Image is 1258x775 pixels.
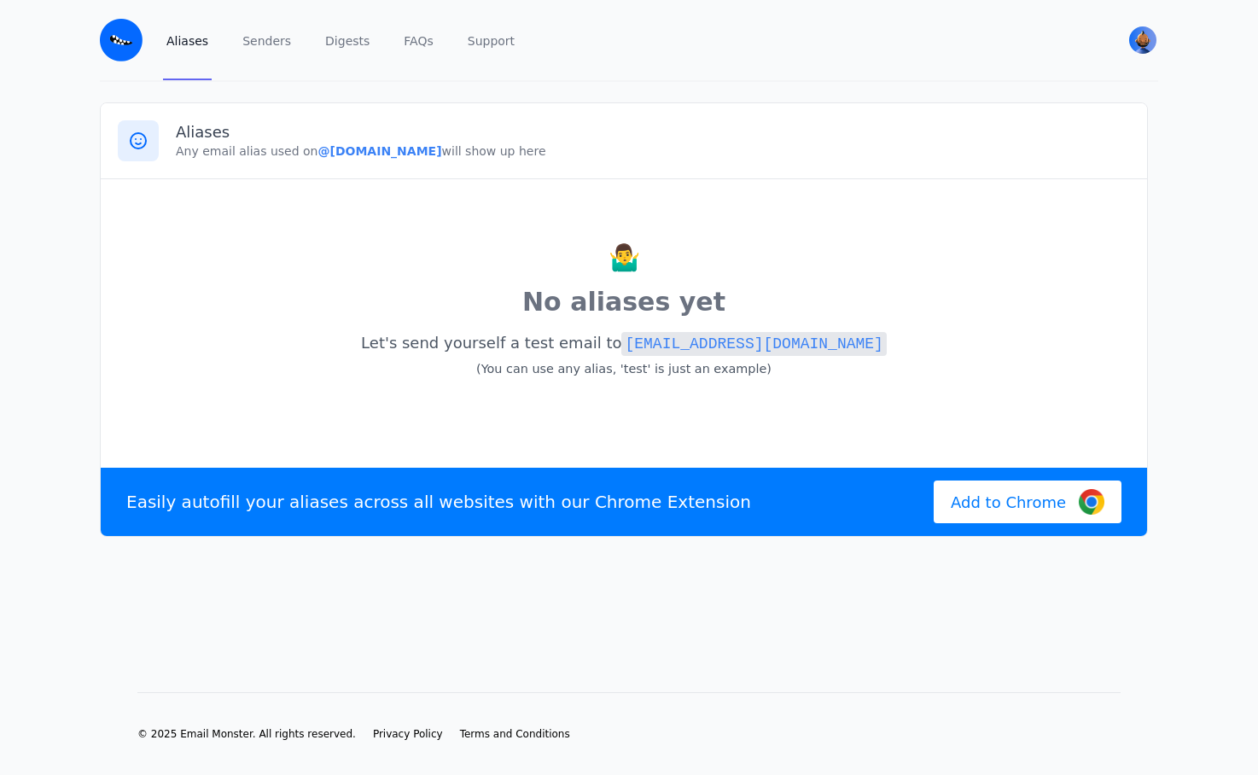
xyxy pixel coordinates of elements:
p: 🤷‍♂️ [118,239,1130,277]
b: @[DOMAIN_NAME] [317,144,441,158]
a: [EMAIL_ADDRESS][DOMAIN_NAME] [621,334,886,352]
small: (You can use any alias, 'test' is just an example) [476,362,772,376]
img: Carlos's Avatar [1129,26,1156,54]
p: No aliases yet [118,283,1130,321]
li: © 2025 Email Monster. All rights reserved. [137,727,356,741]
button: User menu [1127,25,1158,55]
a: Privacy Policy [373,727,443,741]
span: Terms and Conditions [460,728,570,740]
p: Easily autofill your aliases across all websites with our Chrome Extension [126,490,751,514]
code: [EMAIL_ADDRESS][DOMAIN_NAME] [621,332,886,356]
span: Privacy Policy [373,728,443,740]
span: Add to Chrome [951,491,1066,514]
a: Terms and Conditions [460,727,570,741]
img: Google Chrome Logo [1079,489,1104,515]
h3: Aliases [176,122,1130,143]
p: Any email alias used on will show up here [176,143,1130,160]
img: Email Monster [100,19,143,61]
p: Let's send yourself a test email to [118,328,1130,384]
a: Add to Chrome [934,481,1121,523]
